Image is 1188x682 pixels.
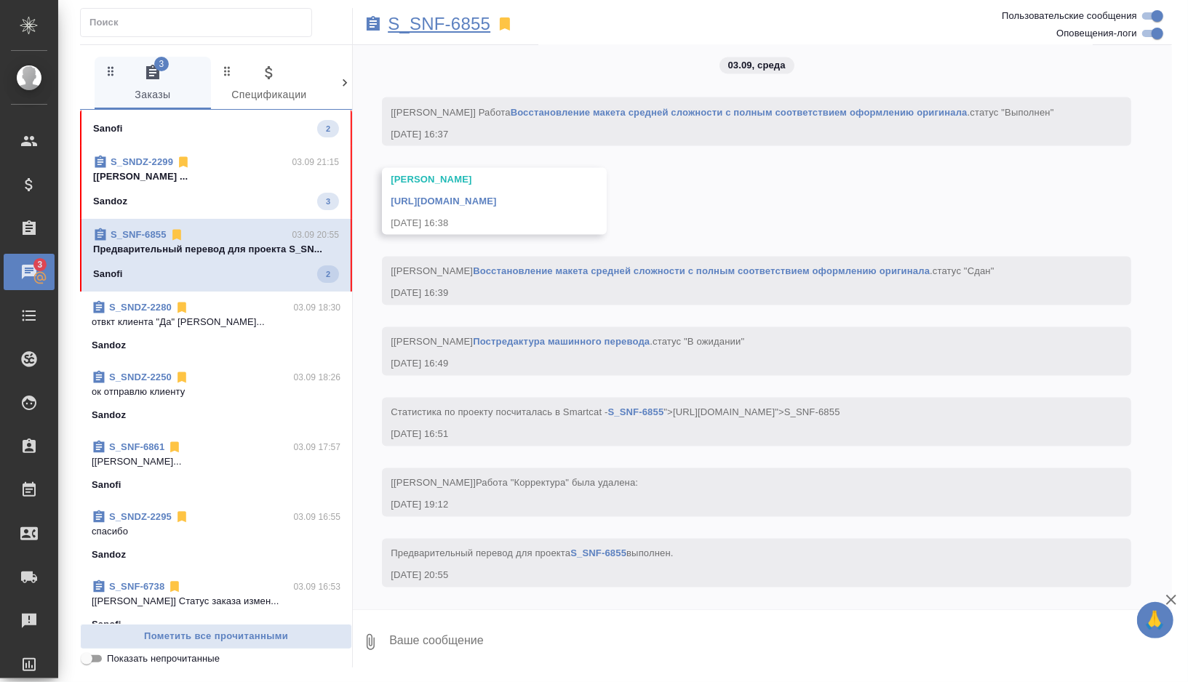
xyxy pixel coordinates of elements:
[109,372,172,382] a: S_SNDZ-2250
[80,501,352,571] div: S_SNDZ-229503.09 16:55спасибоSandoz
[80,292,352,361] div: S_SNDZ-228003.09 18:30отвкт клиента "Да" [PERSON_NAME]...Sandoz
[111,229,167,240] a: S_SNF-6855
[107,651,220,666] span: Показать непрочитанные
[92,315,340,329] p: отвкт клиента "Да" [PERSON_NAME]...
[728,58,786,73] p: 03.09, среда
[93,267,123,281] p: Sanofi
[93,242,339,257] p: Предварительный перевод для проекта S_SN...
[175,510,189,524] svg: Отписаться
[1143,605,1168,635] span: 🙏
[294,300,341,315] p: 03.09 18:30
[175,370,189,385] svg: Отписаться
[391,216,556,230] div: [DATE] 16:38
[154,57,169,71] span: 3
[294,579,341,594] p: 03.09 16:53
[92,524,340,539] p: спасибо
[391,478,638,489] span: [[PERSON_NAME]]
[317,194,339,209] span: 3
[109,302,172,313] a: S_SNDZ-2280
[220,64,234,78] svg: Зажми и перетащи, чтобы поменять порядок вкладок
[570,548,626,559] a: S_SNF-6855
[175,300,189,315] svg: Отписаться
[92,385,340,399] p: ок отправлю клиенту
[317,121,339,136] span: 2
[391,548,673,559] span: Предварительный перевод для проекта выполнен.
[511,107,968,118] a: Восстановление макета средней сложности с полным соответствием оформлению оригинала
[80,624,352,649] button: Пометить все прочитанными
[473,266,930,277] a: Восстановление макета средней сложности с полным соответствием оформлению оригинала
[970,107,1053,118] span: статус "Выполнен"
[80,571,352,641] div: S_SNF-673803.09 16:53[[PERSON_NAME]] Статус заказа измен...Sanofi
[391,498,1080,513] div: [DATE] 19:12
[1137,602,1173,638] button: 🙏
[109,581,164,592] a: S_SNF-6738
[294,440,341,454] p: 03.09 17:57
[167,440,182,454] svg: Отписаться
[176,155,191,169] svg: Отписаться
[104,64,118,78] svg: Зажми и перетащи, чтобы поменять порядок вкладок
[337,64,351,78] svg: Зажми и перетащи, чтобы поменять порядок вкладок
[92,408,126,422] p: Sandoz
[476,478,638,489] span: Работа "Корректура" была удалена:
[92,594,340,609] p: [[PERSON_NAME]] Статус заказа измен...
[473,337,650,348] a: Постредактура машинного перевода
[92,478,121,492] p: Sanofi
[391,357,1080,372] div: [DATE] 16:49
[317,267,339,281] span: 2
[80,219,352,292] div: S_SNF-685503.09 20:55Предварительный перевод для проекта S_SN...Sanofi2
[4,254,55,290] a: 3
[111,156,173,167] a: S_SNDZ-2299
[80,361,352,431] div: S_SNDZ-225003.09 18:26ок отправлю клиентуSandoz
[388,17,490,31] a: S_SNF-6855
[92,338,126,353] p: Sandoz
[391,127,1080,142] div: [DATE] 16:37
[170,228,184,242] svg: Отписаться
[391,172,556,187] div: [PERSON_NAME]
[28,257,51,272] span: 3
[80,73,352,146] div: Предварительный перевод для проекта S_SN...Sanofi2
[391,569,1080,583] div: [DATE] 20:55
[391,286,1080,301] div: [DATE] 16:39
[391,337,744,348] span: [[PERSON_NAME] .
[89,12,311,33] input: Поиск
[92,547,126,562] p: Sandoz
[103,64,202,104] span: Заказы
[167,579,182,594] svg: Отписаться
[109,441,164,452] a: S_SNF-6861
[391,407,840,418] span: Cтатистика по проекту посчиталась в Smartcat - ">[URL][DOMAIN_NAME]">S_SNF-6855
[653,337,744,348] span: статус "В ожидании"
[391,107,1053,118] span: [[PERSON_NAME]] Работа .
[80,431,352,501] div: S_SNF-686103.09 17:57[[PERSON_NAME]...Sanofi
[391,266,994,277] span: [[PERSON_NAME] .
[391,428,1080,442] div: [DATE] 16:51
[93,121,123,136] p: Sanofi
[294,370,341,385] p: 03.09 18:26
[109,511,172,522] a: S_SNDZ-2295
[1002,9,1137,23] span: Пользовательские сообщения
[1056,26,1137,41] span: Оповещения-логи
[92,454,340,469] p: [[PERSON_NAME]...
[608,407,664,418] a: S_SNF-6855
[933,266,994,277] span: статус "Сдан"
[220,64,319,104] span: Спецификации
[93,194,127,209] p: Sandoz
[88,628,344,645] span: Пометить все прочитанными
[292,228,340,242] p: 03.09 20:55
[80,146,352,219] div: S_SNDZ-229903.09 21:15[[PERSON_NAME] ...Sandoz3
[292,155,340,169] p: 03.09 21:15
[294,510,341,524] p: 03.09 16:55
[93,169,339,184] p: [[PERSON_NAME] ...
[92,617,121,632] p: Sanofi
[336,64,435,104] span: Клиенты
[391,196,496,206] a: [URL][DOMAIN_NAME]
